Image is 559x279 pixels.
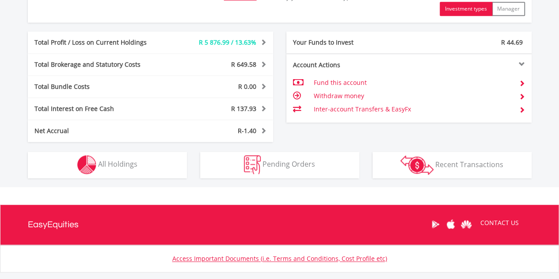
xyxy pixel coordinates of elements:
span: R 0.00 [238,82,256,91]
a: Huawei [459,210,474,238]
button: Pending Orders [200,152,359,178]
span: R 137.93 [231,104,256,113]
td: Inter-account Transfers & EasyFx [313,103,512,116]
div: Total Profit / Loss on Current Holdings [28,38,171,47]
span: Pending Orders [262,159,315,169]
button: Manager [492,2,525,16]
button: Investment types [440,2,492,16]
td: Withdraw money [313,89,512,103]
div: Net Accrual [28,126,171,135]
img: transactions-zar-wht.png [400,155,434,175]
img: holdings-wht.png [77,155,96,174]
span: R 5 876.99 / 13.63% [199,38,256,46]
img: pending_instructions-wht.png [244,155,261,174]
div: Total Bundle Costs [28,82,171,91]
td: Fund this account [313,76,512,89]
span: All Holdings [98,159,137,169]
a: Apple [443,210,459,238]
span: R 44.69 [501,38,523,46]
button: Recent Transactions [373,152,532,178]
button: All Holdings [28,152,187,178]
span: Recent Transactions [435,159,503,169]
a: CONTACT US [474,210,525,235]
div: Total Interest on Free Cash [28,104,171,113]
span: R-1.40 [238,126,256,135]
a: Access Important Documents (i.e. Terms and Conditions, Cost Profile etc) [172,254,387,263]
span: R 649.58 [231,60,256,69]
a: Google Play [428,210,443,238]
div: Total Brokerage and Statutory Costs [28,60,171,69]
a: EasyEquities [28,205,79,245]
div: Your Funds to Invest [286,38,409,47]
div: Account Actions [286,61,409,69]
